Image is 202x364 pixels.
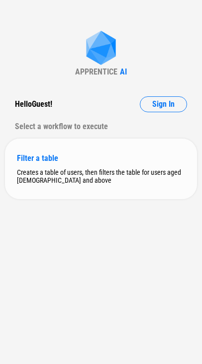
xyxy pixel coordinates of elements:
button: Sign In [140,96,187,112]
div: Creates a table of users, then filters the table for users aged [DEMOGRAPHIC_DATA] and above [17,168,185,184]
div: AI [120,67,127,76]
div: Hello Guest ! [15,96,52,112]
div: APPRENTICE [75,67,117,76]
div: Select a workflow to execute [15,119,187,135]
span: Sign In [152,100,175,108]
div: Filter a table [17,153,185,163]
img: Apprentice AI [81,31,121,67]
